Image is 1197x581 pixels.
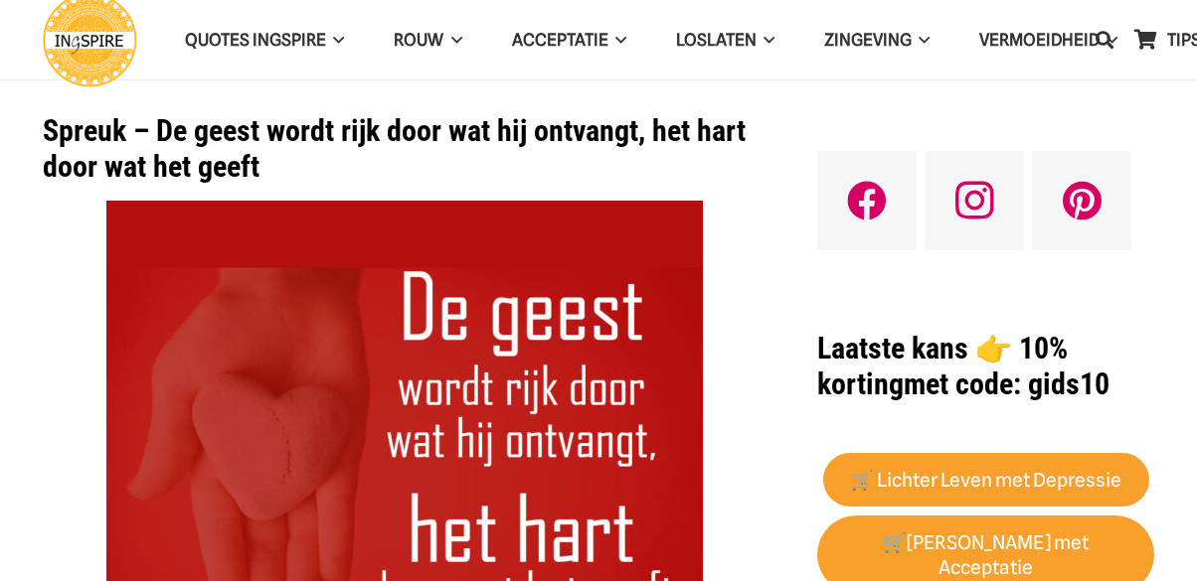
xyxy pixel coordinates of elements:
a: ZingevingZingeving Menu [799,15,954,66]
a: 🛒 Lichter Leven met Depressie [823,453,1149,508]
a: Instagram [925,151,1024,250]
span: QUOTES INGSPIRE Menu [326,15,344,65]
a: ROUWROUW Menu [369,15,486,66]
h1: met code: gids10 [817,331,1154,402]
span: Zingeving Menu [912,15,930,65]
span: ROUW Menu [443,15,461,65]
span: Zingeving [824,30,912,50]
a: VERMOEIDHEIDVERMOEIDHEID Menu [954,15,1142,66]
a: Facebook [817,151,917,250]
a: QUOTES INGSPIREQUOTES INGSPIRE Menu [160,15,369,66]
span: Acceptatie Menu [608,15,626,65]
span: VERMOEIDHEID [979,30,1100,50]
strong: Laatste kans 👉 10% korting [817,331,1068,401]
span: QUOTES INGSPIRE [185,30,326,50]
span: Loslaten [676,30,757,50]
span: Acceptatie [512,30,608,50]
span: ROUW [394,30,443,50]
a: LoslatenLoslaten Menu [651,15,799,66]
a: Zoeken [1085,15,1124,65]
h1: Spreuk – De geest wordt rijk door wat hij ontvangt, het hart door wat het geeft [43,113,768,185]
strong: 🛒[PERSON_NAME] met Acceptatie [883,531,1089,579]
a: Pinterest [1032,151,1131,250]
a: AcceptatieAcceptatie Menu [487,15,651,66]
strong: 🛒 Lichter Leven met Depressie [850,469,1121,492]
span: Loslaten Menu [757,15,774,65]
